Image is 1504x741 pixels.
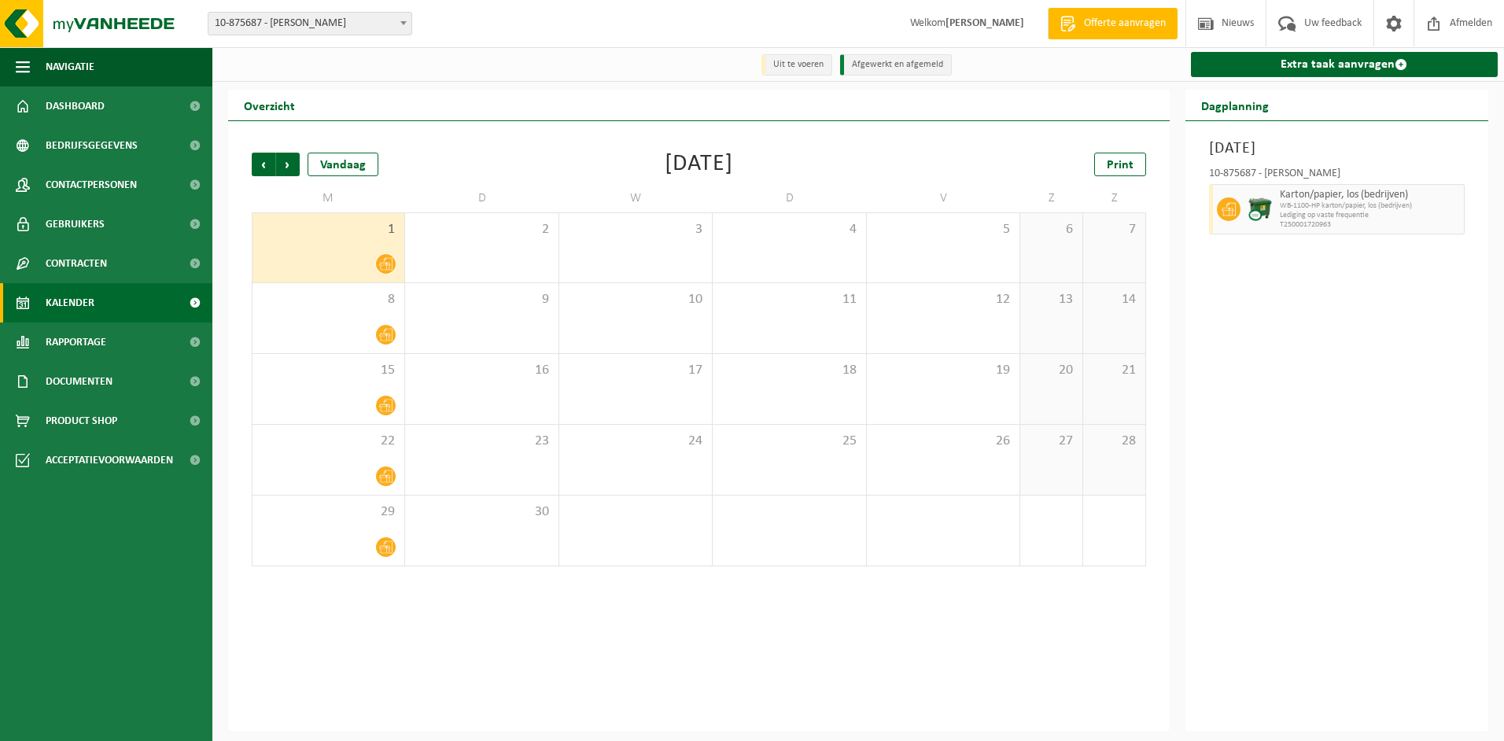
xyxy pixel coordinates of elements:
[1185,90,1285,120] h2: Dagplanning
[276,153,300,176] span: Volgende
[46,47,94,87] span: Navigatie
[875,221,1012,238] span: 5
[1048,8,1178,39] a: Offerte aanvragen
[46,283,94,323] span: Kalender
[559,184,713,212] td: W
[1191,52,1498,77] a: Extra taak aanvragen
[252,184,405,212] td: M
[567,221,704,238] span: 3
[567,291,704,308] span: 10
[875,433,1012,450] span: 26
[1020,184,1083,212] td: Z
[721,433,857,450] span: 25
[721,221,857,238] span: 4
[1107,159,1134,171] span: Print
[1280,201,1461,211] span: WB-1100-HP karton/papier, los (bedrijven)
[46,205,105,244] span: Gebruikers
[260,362,396,379] span: 15
[1248,197,1272,221] img: WB-1100-CU
[260,433,396,450] span: 22
[208,13,411,35] span: 10-875687 - PEDRO SOETE - BOEZINGE
[1091,362,1137,379] span: 21
[260,221,396,238] span: 1
[875,291,1012,308] span: 12
[46,362,112,401] span: Documenten
[413,362,550,379] span: 16
[1080,16,1170,31] span: Offerte aanvragen
[405,184,558,212] td: D
[875,362,1012,379] span: 19
[413,221,550,238] span: 2
[260,503,396,521] span: 29
[413,291,550,308] span: 9
[1094,153,1146,176] a: Print
[1083,184,1146,212] td: Z
[1091,291,1137,308] span: 14
[208,12,412,35] span: 10-875687 - PEDRO SOETE - BOEZINGE
[1209,168,1465,184] div: 10-875687 - [PERSON_NAME]
[46,323,106,362] span: Rapportage
[761,54,832,76] li: Uit te voeren
[413,433,550,450] span: 23
[413,503,550,521] span: 30
[46,87,105,126] span: Dashboard
[1091,433,1137,450] span: 28
[1028,433,1075,450] span: 27
[721,362,857,379] span: 18
[946,17,1024,29] strong: [PERSON_NAME]
[260,291,396,308] span: 8
[1280,189,1461,201] span: Karton/papier, los (bedrijven)
[46,165,137,205] span: Contactpersonen
[46,126,138,165] span: Bedrijfsgegevens
[1028,221,1075,238] span: 6
[228,90,311,120] h2: Overzicht
[46,401,117,441] span: Product Shop
[252,153,275,176] span: Vorige
[567,362,704,379] span: 17
[665,153,733,176] div: [DATE]
[1091,221,1137,238] span: 7
[1028,362,1075,379] span: 20
[567,433,704,450] span: 24
[1280,220,1461,230] span: T250001720963
[721,291,857,308] span: 11
[713,184,866,212] td: D
[1209,137,1465,160] h3: [DATE]
[46,441,173,480] span: Acceptatievoorwaarden
[840,54,952,76] li: Afgewerkt en afgemeld
[1280,211,1461,220] span: Lediging op vaste frequentie
[46,244,107,283] span: Contracten
[308,153,378,176] div: Vandaag
[1028,291,1075,308] span: 13
[867,184,1020,212] td: V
